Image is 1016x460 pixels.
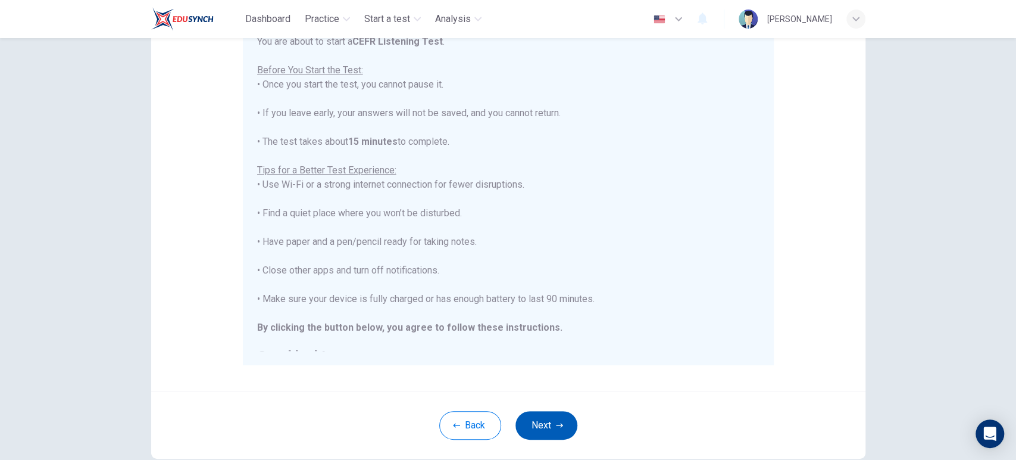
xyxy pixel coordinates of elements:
button: Practice [300,8,355,30]
u: Before You Start the Test: [257,64,363,76]
span: Start a test [364,12,410,26]
span: Dashboard [245,12,290,26]
b: 15 minutes [348,136,398,147]
button: Dashboard [240,8,295,30]
div: You are about to start a . • Once you start the test, you cannot pause it. • If you leave early, ... [257,35,759,363]
button: Back [439,411,501,440]
b: CEFR Listening Test [352,36,443,47]
button: Next [515,411,577,440]
b: By clicking the button below, you agree to follow these instructions. [257,322,562,333]
img: en [652,15,667,24]
div: Open Intercom Messenger [976,419,1004,448]
span: Analysis [435,12,471,26]
img: Profile picture [739,10,758,29]
img: EduSynch logo [151,7,214,31]
a: EduSynch logo [151,7,241,31]
span: Practice [305,12,339,26]
button: Analysis [430,8,486,30]
h2: Good luck! [257,349,759,363]
button: Start a test [359,8,426,30]
div: [PERSON_NAME] [767,12,832,26]
u: Tips for a Better Test Experience: [257,164,396,176]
